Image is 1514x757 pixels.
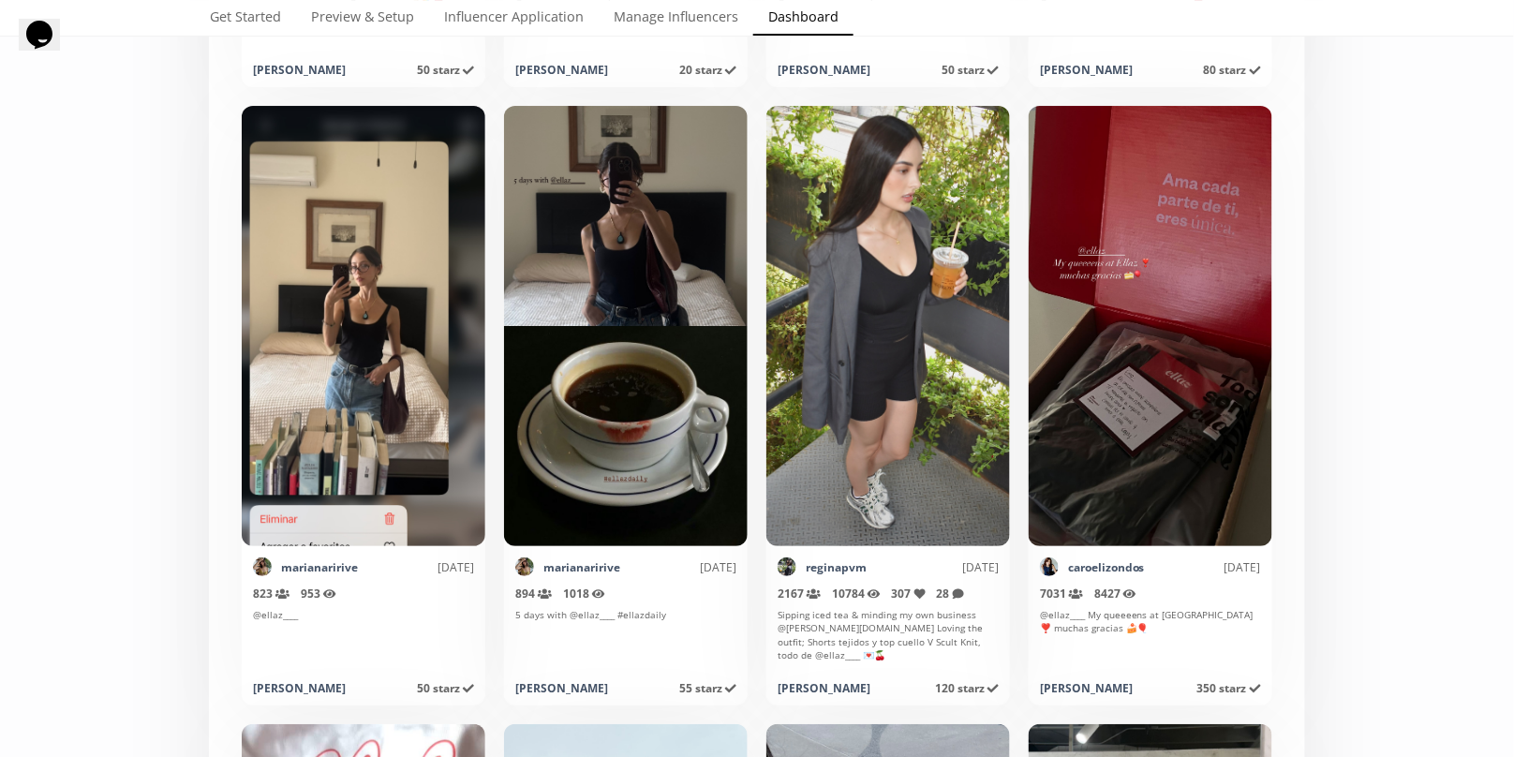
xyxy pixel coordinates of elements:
[778,62,870,78] div: [PERSON_NAME]
[563,586,605,601] span: 1018
[892,586,926,601] span: 307
[19,19,79,75] iframe: chat widget
[1040,680,1133,696] div: [PERSON_NAME]
[515,680,608,696] div: [PERSON_NAME]
[1197,680,1261,696] span: 350 starz
[806,559,867,575] a: reginapvm
[515,62,608,78] div: [PERSON_NAME]
[253,586,289,601] span: 823
[253,557,272,576] img: 523339775_18514071424017020_6045747530175951846_n.jpg
[358,559,474,575] div: [DATE]
[935,680,999,696] span: 120 starz
[778,586,821,601] span: 2167
[1040,557,1059,576] img: 501007956_18506571133006205_651553423564091940_n.jpg
[1145,559,1261,575] div: [DATE]
[1068,559,1145,575] a: caroelizondos
[1094,586,1136,601] span: 8427
[281,559,358,575] a: marianaririve
[937,586,964,601] span: 28
[253,680,346,696] div: [PERSON_NAME]
[301,586,336,601] span: 953
[679,680,736,696] span: 55 starz
[620,559,736,575] div: [DATE]
[778,608,999,669] div: Sipping iced tea & minding my own business @[PERSON_NAME][DOMAIN_NAME] Loving the outfit; Shorts ...
[515,557,534,576] img: 523339775_18514071424017020_6045747530175951846_n.jpg
[942,62,999,78] span: 50 starz
[253,62,346,78] div: [PERSON_NAME]
[1040,62,1133,78] div: [PERSON_NAME]
[1204,62,1261,78] span: 80 starz
[417,680,474,696] span: 50 starz
[253,608,474,669] div: @ellaz____
[778,680,870,696] div: [PERSON_NAME]
[515,586,552,601] span: 894
[832,586,881,601] span: 10784
[417,62,474,78] span: 50 starz
[778,557,796,576] img: 532532446_18516063721046510_9217219948844883254_n.jpg
[543,559,620,575] a: marianaririve
[867,559,999,575] div: [DATE]
[1040,586,1083,601] span: 7031
[679,62,736,78] span: 20 starz
[515,608,736,669] div: 5 days with @ellaz____ #ellazdaily
[1040,608,1261,669] div: @ellaz____ My queeeens at [GEOGRAPHIC_DATA] ❣️ muchas gracias 🍰🎈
